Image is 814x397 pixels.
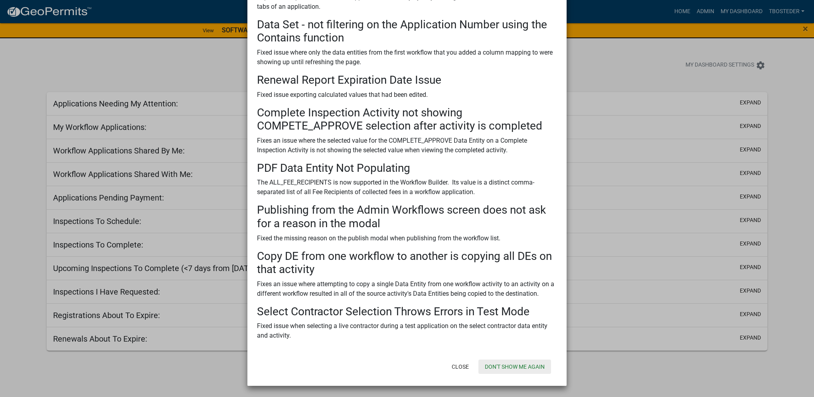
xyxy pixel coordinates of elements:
[257,250,557,276] h3: Copy DE from one workflow to another is copying all DEs on that activity
[257,279,557,299] p: Fixes an issue where attempting to copy a single Data Entity from one workflow activity to an act...
[257,305,557,318] h3: Select Contractor Selection Throws Errors in Test Mode
[257,73,557,87] h3: Renewal Report Expiration Date Issue
[257,106,557,133] h3: Complete Inspection Activity not showing COMPETE_APPROVE selection after activity is completed
[257,321,557,340] p: Fixed issue when selecting a live contractor during a test application on the select contractor d...
[257,234,557,243] p: Fixed the missing reason on the publish modal when publishing from the workflow list.
[445,360,475,374] button: Close
[257,48,557,67] p: Fixed issue where only the data entities from the first workflow that you added a column mapping ...
[257,203,557,230] h3: Publishing from the Admin Workflows screen does not ask for a reason in the modal
[257,178,557,197] p: The ALL_FEE_RECIPIENTS is now supported in the Workflow Builder. Its value is a distinct comma-se...
[257,18,557,45] h3: Data Set - not filtering on the Application Number using the Contains function
[478,360,551,374] button: Don't show me again
[257,90,557,100] p: Fixed issue exporting calculated values that had been edited.
[257,161,557,175] h3: PDF Data Entity Not Populating
[257,136,557,155] p: Fixes an issue where the selected value for the COMPLETE_APPROVE Data Entity on a Complete Inspec...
